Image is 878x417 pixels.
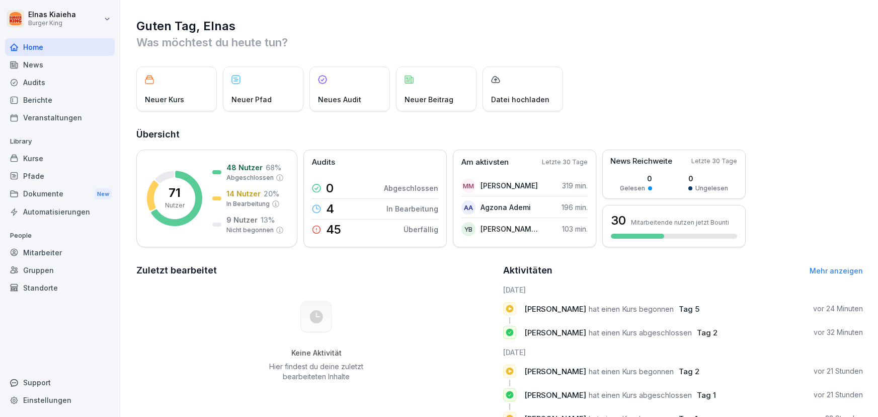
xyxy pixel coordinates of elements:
[231,94,272,105] p: Neuer Pfad
[145,94,184,105] p: Neuer Kurs
[5,261,115,279] a: Gruppen
[620,173,652,184] p: 0
[226,188,261,199] p: 14 Nutzer
[5,109,115,126] a: Veranstaltungen
[491,94,549,105] p: Datei hochladen
[562,202,588,213] p: 196 min.
[524,304,586,314] span: [PERSON_NAME]
[312,157,335,168] p: Audits
[5,185,115,203] a: DokumenteNew
[562,180,588,191] p: 319 min.
[589,304,674,314] span: hat einen Kurs begonnen
[524,367,586,376] span: [PERSON_NAME]
[5,279,115,297] a: Standorte
[5,374,115,391] div: Support
[589,390,692,400] span: hat einen Kurs abgeschlossen
[28,20,76,27] p: Burger King
[5,74,115,91] a: Audits
[5,167,115,185] a: Pfade
[326,182,334,194] p: 0
[226,215,258,225] p: 9 Nutzer
[542,158,588,167] p: Letzte 30 Tage
[136,263,496,277] h2: Zuletzt bearbeitet
[28,11,76,19] p: Elnas Kiaieha
[5,244,115,261] a: Mitarbeiter
[461,179,475,193] div: MM
[503,347,863,358] h6: [DATE]
[226,226,274,235] p: Nicht begonnen
[261,215,275,225] p: 13 %
[266,162,281,173] p: 68 %
[562,224,588,234] p: 103 min.
[266,349,367,358] h5: Keine Aktivität
[5,228,115,244] p: People
[384,183,438,193] p: Abgeschlossen
[326,203,334,215] p: 4
[405,94,453,105] p: Neuer Beitrag
[679,304,699,314] span: Tag 5
[5,133,115,150] p: Library
[697,328,717,337] span: Tag 2
[5,150,115,167] a: Kurse
[688,173,728,184] p: 0
[266,362,367,382] p: Hier findest du deine zuletzt bearbeiteten Inhalte
[481,202,531,213] p: Agzona Ademi
[814,390,863,400] p: vor 21 Stunden
[697,390,716,400] span: Tag 1
[326,224,341,236] p: 45
[461,157,509,168] p: Am aktivsten
[136,34,863,50] p: Was möchtest du heute tun?
[318,94,361,105] p: Neues Audit
[165,201,185,210] p: Nutzer
[169,187,181,199] p: 71
[611,212,626,229] h3: 30
[5,91,115,109] a: Berichte
[226,173,274,182] p: Abgeschlossen
[503,263,552,277] h2: Aktivitäten
[5,203,115,221] a: Automatisierungen
[610,156,672,167] p: News Reichweite
[5,185,115,203] div: Dokumente
[589,328,692,337] span: hat einen Kurs abgeschlossen
[814,366,863,376] p: vor 21 Stunden
[813,304,863,314] p: vor 24 Minuten
[810,266,863,275] a: Mehr anzeigen
[524,328,586,337] span: [PERSON_NAME]
[589,367,674,376] span: hat einen Kurs begonnen
[679,367,699,376] span: Tag 2
[524,390,586,400] span: [PERSON_NAME]
[386,203,438,214] p: In Bearbeitung
[5,38,115,56] a: Home
[461,222,475,236] div: YB
[136,127,863,142] h2: Übersicht
[814,327,863,337] p: vor 32 Minuten
[404,224,438,235] p: Überfällig
[5,56,115,74] a: News
[481,180,538,191] p: [PERSON_NAME]
[136,18,863,34] h1: Guten Tag, Elnas
[695,184,728,193] p: Ungelesen
[461,200,475,215] div: AA
[481,224,538,234] p: [PERSON_NAME]-Abdelkouddous [PERSON_NAME]
[620,184,645,193] p: Gelesen
[226,199,270,208] p: In Bearbeitung
[226,162,263,173] p: 48 Nutzer
[95,188,112,200] div: New
[691,157,737,166] p: Letzte 30 Tage
[631,219,729,226] p: Mitarbeitende nutzen jetzt Bounti
[264,188,279,199] p: 20 %
[5,391,115,409] a: Einstellungen
[503,285,863,295] h6: [DATE]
